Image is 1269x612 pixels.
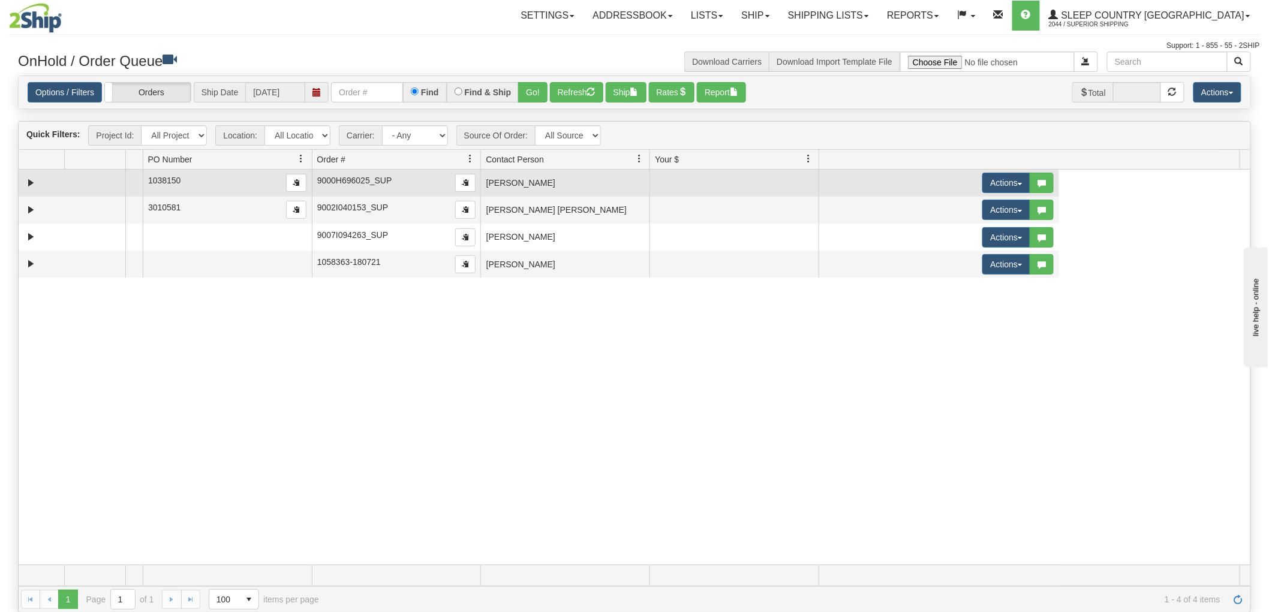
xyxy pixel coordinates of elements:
a: Addressbook [584,1,682,31]
button: Copy to clipboard [455,174,476,192]
div: grid toolbar [19,122,1250,150]
label: Find & Ship [465,88,512,97]
input: Order # [331,82,403,102]
td: [PERSON_NAME] [480,224,649,251]
button: Actions [982,254,1030,275]
span: Project Id: [88,125,141,146]
a: Expand [23,203,38,218]
span: Page 1 [58,590,77,609]
a: Expand [23,230,38,245]
div: Support: 1 - 855 - 55 - 2SHIP [9,41,1260,51]
span: 1 - 4 of 4 items [336,595,1220,604]
img: logo2044.jpg [9,3,62,33]
button: Rates [649,82,695,102]
a: Download Carriers [692,57,762,67]
iframe: chat widget [1241,245,1268,367]
button: Actions [982,200,1030,220]
a: Expand [23,176,38,191]
span: select [239,590,258,609]
h3: OnHold / Order Queue [18,52,626,69]
label: Find [421,88,439,97]
td: [PERSON_NAME] [480,170,649,197]
div: live help - online [9,10,111,19]
label: Orders [105,83,191,102]
span: 2044 / Superior Shipping [1049,19,1139,31]
a: Reports [878,1,948,31]
input: Search [1107,52,1228,72]
a: Contact Person filter column settings [629,149,649,169]
span: PO Number [148,153,193,165]
label: Quick Filters: [26,128,80,140]
span: 1038150 [148,176,181,185]
a: Lists [682,1,732,31]
a: Order # filter column settings [460,149,480,169]
span: items per page [209,589,319,610]
span: 9000H696025_SUP [317,176,392,185]
span: 9002I040153_SUP [317,203,388,212]
button: Copy to clipboard [286,201,306,219]
button: Report [697,82,746,102]
button: Go! [518,82,548,102]
button: Copy to clipboard [455,228,476,246]
span: Carrier: [339,125,382,146]
input: Page 1 [111,590,135,609]
input: Import [900,52,1075,72]
td: [PERSON_NAME] [PERSON_NAME] [480,197,649,224]
span: Page sizes drop down [209,589,259,610]
span: Location: [215,125,264,146]
a: Options / Filters [28,82,102,102]
a: Your $ filter column settings [798,149,819,169]
a: PO Number filter column settings [291,149,312,169]
span: Contact Person [486,153,544,165]
a: Ship [732,1,778,31]
a: Download Import Template File [777,57,892,67]
span: 100 [216,593,232,605]
span: 9007I094263_SUP [317,230,388,240]
a: Settings [512,1,584,31]
td: [PERSON_NAME] [480,251,649,278]
a: Expand [23,257,38,272]
span: Your $ [655,153,679,165]
span: Total [1072,82,1114,102]
button: Actions [982,227,1030,248]
span: 1058363-180721 [317,257,381,267]
button: Ship [606,82,646,102]
button: Refresh [550,82,603,102]
button: Copy to clipboard [455,201,476,219]
a: Sleep Country [GEOGRAPHIC_DATA] 2044 / Superior Shipping [1040,1,1259,31]
span: Page of 1 [86,589,154,610]
span: Ship Date [194,82,245,102]
span: 3010581 [148,203,181,212]
button: Copy to clipboard [455,255,476,273]
span: Sleep Country [GEOGRAPHIC_DATA] [1058,10,1244,20]
span: Source Of Order: [456,125,536,146]
button: Search [1227,52,1251,72]
a: Refresh [1229,590,1248,609]
span: Order # [317,153,345,165]
button: Actions [1193,82,1241,102]
a: Shipping lists [779,1,878,31]
button: Actions [982,173,1030,193]
button: Copy to clipboard [286,174,306,192]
